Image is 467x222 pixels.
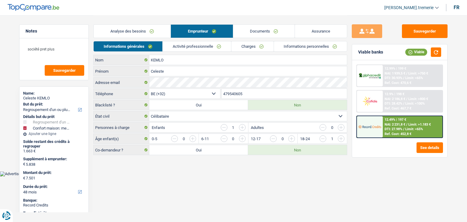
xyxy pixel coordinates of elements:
div: 1.663 € [23,149,85,154]
div: Viable banks [358,50,383,55]
label: Blacklisté ? [94,100,149,110]
label: But du prêt: [23,102,84,107]
div: Celeste KEMLO [23,96,85,101]
label: État civil [94,111,149,121]
div: Ref. Cost: 452,8 € [385,132,411,136]
div: Solde restant des crédits à regrouper [23,139,85,149]
a: Emprunteur [171,25,233,38]
div: Viable [405,49,427,55]
button: See details [417,142,443,153]
a: Activité professionnelle [163,41,231,51]
div: Ajouter une ligne [23,132,85,136]
span: NAI: 1 939,5 € [385,71,405,75]
a: [PERSON_NAME].tremerie [379,3,439,13]
span: Limit: <65% [405,127,423,131]
label: Oui [149,145,248,155]
span: Limit: >800 € [408,97,428,101]
div: 12.99% | 199 € [385,67,406,71]
label: Adresse email [94,78,149,87]
span: NAI: 2 231,8 € [385,123,405,127]
label: Durée du prêt: [23,184,84,189]
div: Taux d'intérêt: [23,211,85,216]
img: Record Credits [358,121,381,132]
h5: Notes [26,29,82,34]
label: Adultes [251,126,264,130]
input: 401020304 [222,89,347,99]
div: Record Credits [23,203,85,208]
span: € [23,162,25,167]
span: Limit: <65% [405,76,423,80]
span: Limit: >750 € [408,71,428,75]
img: Cofidis [358,95,381,107]
div: 12.9% | 198 € [385,92,404,96]
label: Personnes à charge [94,123,149,132]
div: Détails but du prêt [23,114,85,119]
span: DTI: 28.42% [385,102,402,106]
img: TopCompare Logo [8,4,59,11]
label: Montant du prêt: [23,170,84,175]
div: 1 [230,126,236,130]
label: Non [248,145,347,155]
div: Ref. Cost: 470,6 € [385,81,411,85]
span: / [403,127,404,131]
label: Nom [94,55,149,65]
div: 0 [329,126,335,130]
label: Enfants [152,126,165,130]
span: € [23,176,25,181]
span: Limit: <100% [405,102,425,106]
a: Charges [231,41,274,51]
span: NAI: 2 186,8 € [385,97,405,101]
span: [PERSON_NAME].tremerie [384,5,434,10]
label: 0-5 [152,137,157,141]
span: / [406,123,407,127]
a: Informations personnelles [274,41,347,51]
label: Téléphone [94,89,149,99]
a: Informations générales [94,41,162,51]
a: Documents [233,25,295,38]
span: Sauvegarder [53,68,76,72]
label: Supplément à emprunter: [23,157,84,161]
div: Ref. Cost: 467,7 € [385,106,411,110]
div: 0 [181,137,186,141]
span: DTI: 27.98% [385,127,402,131]
label: Âge enfant(s) [94,134,149,144]
div: fr [454,5,459,10]
img: AlphaCredit [358,72,381,79]
div: Banque: [23,198,85,203]
label: Prénom [94,66,149,76]
span: DTI: 30.93% [385,76,402,80]
span: / [403,76,404,80]
button: Sauvegarder [45,65,84,76]
label: Non [248,100,347,110]
a: Analyse des besoins [94,25,171,38]
span: / [406,71,407,75]
div: Name: [23,91,85,96]
a: Assurance [295,25,347,38]
div: 12.49% | 197 € [385,118,406,122]
label: Co-demandeur ? [94,145,149,155]
button: Sauvegarder [402,24,448,38]
span: / [403,102,404,106]
label: Oui [149,100,248,110]
span: / [406,97,407,101]
span: Limit: >1.183 € [408,123,431,127]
